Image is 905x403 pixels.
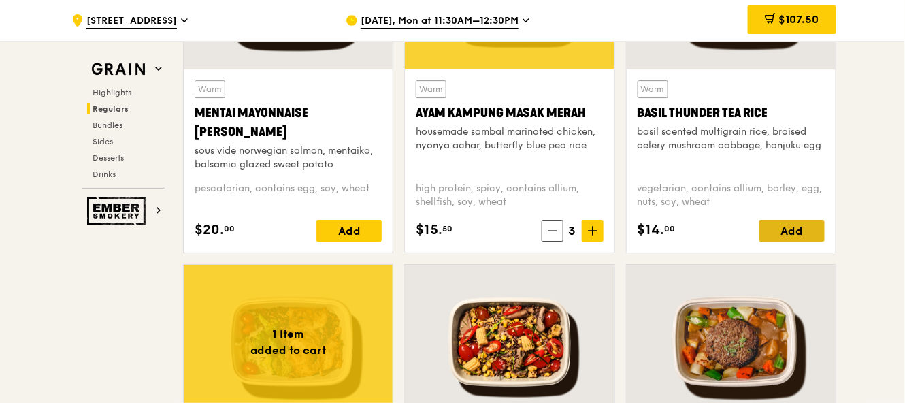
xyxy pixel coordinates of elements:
span: Sides [93,137,113,146]
span: 3 [563,221,582,240]
div: Warm [638,80,668,98]
span: $14. [638,220,665,240]
span: $20. [195,220,224,240]
div: Warm [195,80,225,98]
span: 00 [224,223,235,234]
div: pescatarian, contains egg, soy, wheat [195,182,382,209]
img: Ember Smokery web logo [87,197,150,225]
div: basil scented multigrain rice, braised celery mushroom cabbage, hanjuku egg [638,125,825,152]
span: 50 [442,223,452,234]
div: Basil Thunder Tea Rice [638,103,825,123]
span: [DATE], Mon at 11:30AM–12:30PM [361,14,519,29]
div: high protein, spicy, contains allium, shellfish, soy, wheat [416,182,603,209]
span: Bundles [93,120,122,130]
div: Add [759,220,825,242]
img: Grain web logo [87,57,150,82]
div: sous vide norwegian salmon, mentaiko, balsamic glazed sweet potato [195,144,382,172]
span: $107.50 [778,13,819,26]
span: Desserts [93,153,124,163]
span: Drinks [93,170,116,179]
div: housemade sambal marinated chicken, nyonya achar, butterfly blue pea rice [416,125,603,152]
div: Warm [416,80,446,98]
span: Highlights [93,88,131,97]
span: Regulars [93,104,129,114]
span: 00 [665,223,676,234]
span: [STREET_ADDRESS] [86,14,177,29]
div: vegetarian, contains allium, barley, egg, nuts, soy, wheat [638,182,825,209]
div: Mentai Mayonnaise [PERSON_NAME] [195,103,382,142]
div: Ayam Kampung Masak Merah [416,103,603,123]
span: $15. [416,220,442,240]
div: Add [316,220,382,242]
